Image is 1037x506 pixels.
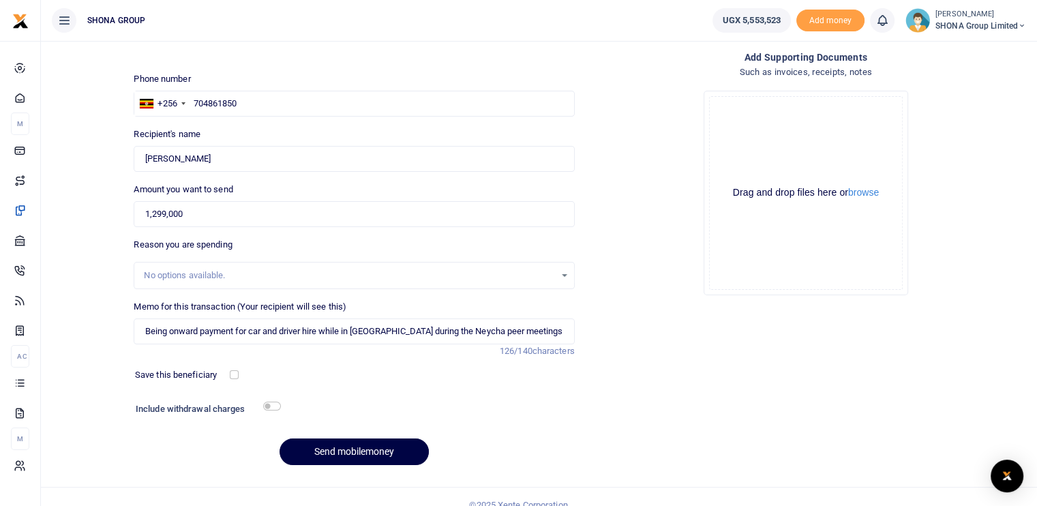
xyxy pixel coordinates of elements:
[704,91,908,295] div: File Uploader
[11,113,29,135] li: M
[848,188,879,197] button: browse
[134,300,346,314] label: Memo for this transaction (Your recipient will see this)
[157,97,177,110] div: +256
[134,128,200,141] label: Recipient's name
[82,14,151,27] span: SHONA GROUP
[712,8,791,33] a: UGX 5,553,523
[134,91,189,116] div: Uganda: +256
[136,404,275,415] h6: Include withdrawal charges
[935,9,1026,20] small: [PERSON_NAME]
[11,345,29,368] li: Ac
[796,10,865,32] span: Add money
[707,8,796,33] li: Wallet ballance
[11,428,29,450] li: M
[135,368,217,382] label: Save this beneficiary
[905,8,1026,33] a: profile-user [PERSON_NAME] SHONA Group Limited
[134,318,574,344] input: Enter extra information
[12,15,29,25] a: logo-small logo-large logo-large
[586,50,1026,65] h4: Add supporting Documents
[710,186,902,199] div: Drag and drop files here or
[134,146,574,172] input: Loading name...
[134,91,574,117] input: Enter phone number
[796,14,865,25] a: Add money
[723,14,781,27] span: UGX 5,553,523
[532,346,575,356] span: characters
[935,20,1026,32] span: SHONA Group Limited
[280,438,429,465] button: Send mobilemoney
[500,346,532,356] span: 126/140
[905,8,930,33] img: profile-user
[134,72,190,86] label: Phone number
[134,183,232,196] label: Amount you want to send
[12,13,29,29] img: logo-small
[134,238,232,252] label: Reason you are spending
[134,201,574,227] input: UGX
[144,269,554,282] div: No options available.
[991,460,1023,492] div: Open Intercom Messenger
[796,10,865,32] li: Toup your wallet
[586,65,1026,80] h4: Such as invoices, receipts, notes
